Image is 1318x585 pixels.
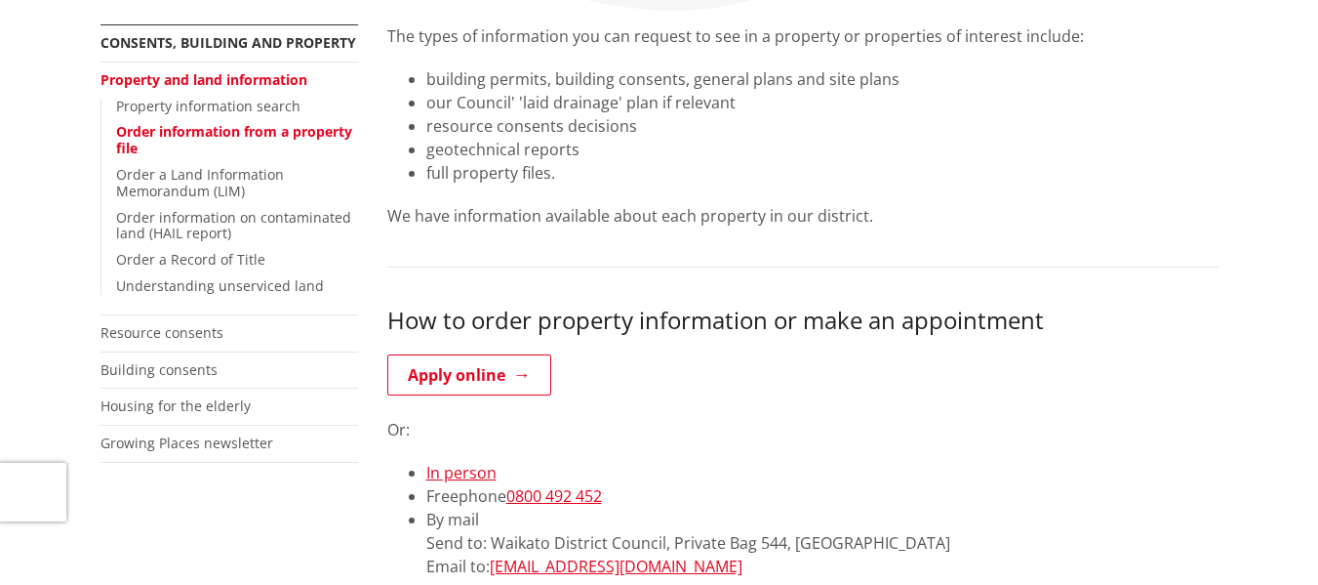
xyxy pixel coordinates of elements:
p: We have information available about each property in our district. [387,204,1218,228]
li: By mail Send to: Waikato District Council, Private Bag 544, [GEOGRAPHIC_DATA] Email to: [426,508,1218,578]
a: Order a Land Information Memorandum (LIM) [116,165,284,200]
a: Housing for the elderly [100,397,251,415]
a: Growing Places newsletter [100,434,273,452]
li: building permits, building consents, general plans and site plans [426,67,1218,91]
a: 0800 492 452 [506,485,602,507]
a: Resource consents [100,323,223,342]
li: geotechnical reports [426,138,1218,161]
li: resource consents decisions [426,114,1218,138]
p: The types of information you can request to see in a property or properties of interest include: [387,24,1218,48]
a: Apply online [387,355,551,396]
li: our Council' 'laid drainage' plan if relevant [426,91,1218,114]
a: In person [426,462,497,483]
p: Or: [387,418,1218,441]
a: Property and land information [100,70,307,89]
a: Understanding unserviced land [116,276,324,295]
a: Order information on contaminated land (HAIL report) [116,208,351,243]
a: Building consents [100,360,218,379]
h3: How to order property information or make an appointment [387,307,1218,335]
iframe: Messenger Launcher [1228,503,1298,573]
a: [EMAIL_ADDRESS][DOMAIN_NAME] [490,556,742,577]
li: full property files. [426,161,1218,185]
li: Freephone [426,484,1218,508]
a: Property information search [116,97,300,115]
a: Order information from a property file [116,122,352,157]
a: Consents, building and property [100,33,356,52]
a: Order a Record of Title [116,250,265,269]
